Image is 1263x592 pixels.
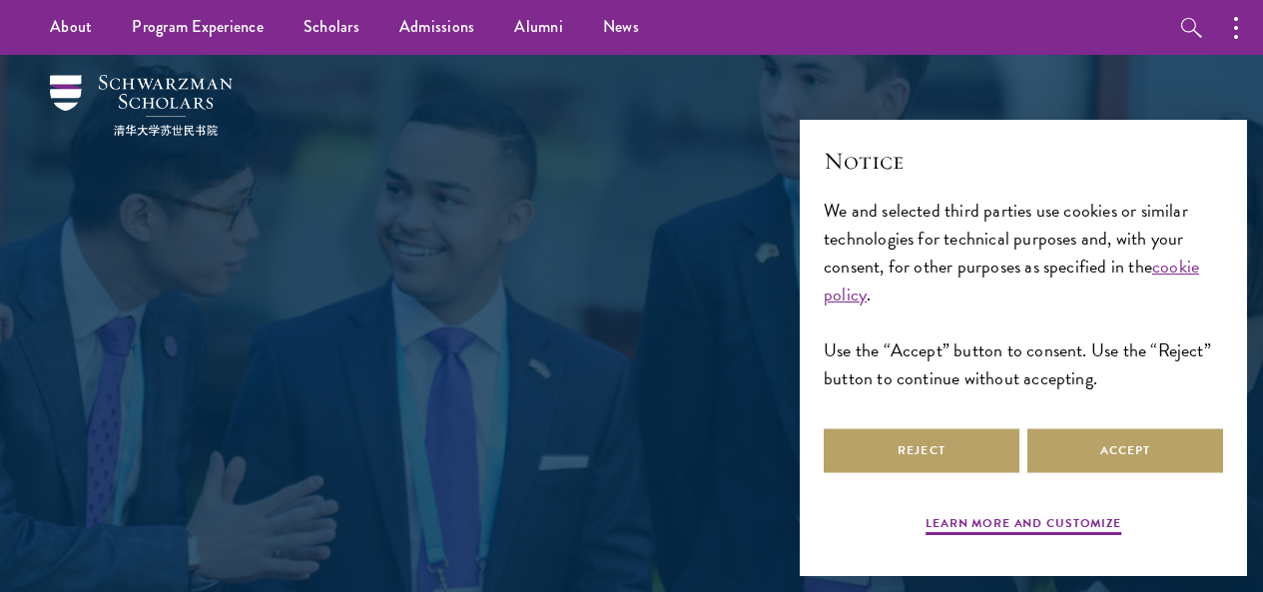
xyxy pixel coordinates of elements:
button: Reject [824,428,1019,473]
a: cookie policy [824,253,1199,307]
img: Schwarzman Scholars [50,75,233,136]
button: Learn more and customize [926,514,1121,538]
h2: Notice [824,144,1223,178]
button: Accept [1027,428,1223,473]
div: We and selected third parties use cookies or similar technologies for technical purposes and, wit... [824,197,1223,393]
